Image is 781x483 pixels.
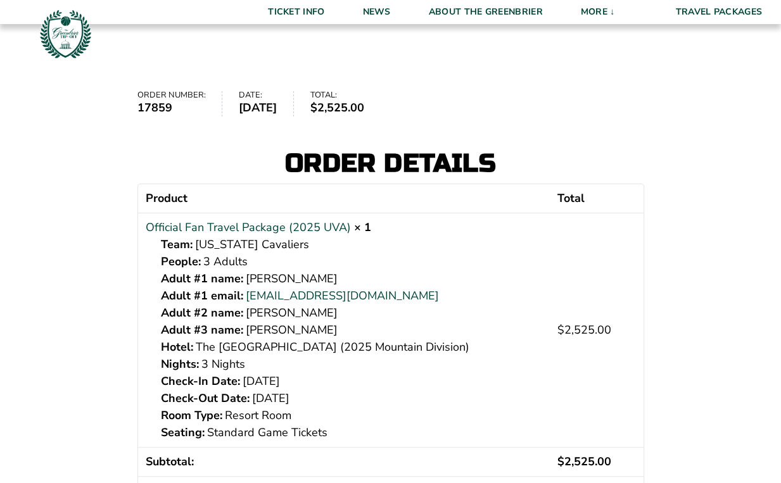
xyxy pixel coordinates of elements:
[161,407,542,424] p: Resort Room
[161,390,542,407] p: [DATE]
[161,339,542,356] p: The [GEOGRAPHIC_DATA] (2025 Mountain Division)
[161,304,542,322] p: [PERSON_NAME]
[161,270,243,287] strong: Adult #1 name:
[239,99,277,116] strong: [DATE]
[161,253,542,270] p: 3 Adults
[557,454,564,469] span: $
[161,339,193,356] strong: Hotel:
[557,322,564,337] span: $
[161,236,193,253] strong: Team:
[161,424,542,441] p: Standard Game Tickets
[137,99,206,116] strong: 17859
[310,100,317,115] span: $
[161,356,542,373] p: 3 Nights
[239,91,294,116] li: Date:
[161,356,199,373] strong: Nights:
[137,91,223,116] li: Order number:
[161,322,542,339] p: [PERSON_NAME]
[161,270,542,287] p: [PERSON_NAME]
[161,390,250,407] strong: Check-Out Date:
[161,424,205,441] strong: Seating:
[246,287,439,304] a: [EMAIL_ADDRESS][DOMAIN_NAME]
[137,151,644,176] h2: Order details
[146,219,351,236] a: Official Fan Travel Package (2025 UVA)
[161,407,222,424] strong: Room Type:
[161,322,243,339] strong: Adult #3 name:
[557,454,611,469] span: 2,525.00
[310,91,380,116] li: Total:
[310,100,364,115] bdi: 2,525.00
[161,304,243,322] strong: Adult #2 name:
[138,447,550,476] th: Subtotal:
[161,373,542,390] p: [DATE]
[161,253,201,270] strong: People:
[161,236,542,253] p: [US_STATE] Cavaliers
[161,373,240,390] strong: Check-In Date:
[161,287,243,304] strong: Adult #1 email:
[138,184,550,213] th: Product
[550,184,644,213] th: Total
[354,220,371,235] strong: × 1
[38,6,93,61] img: Greenbrier Tip-Off
[557,322,611,337] bdi: 2,525.00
